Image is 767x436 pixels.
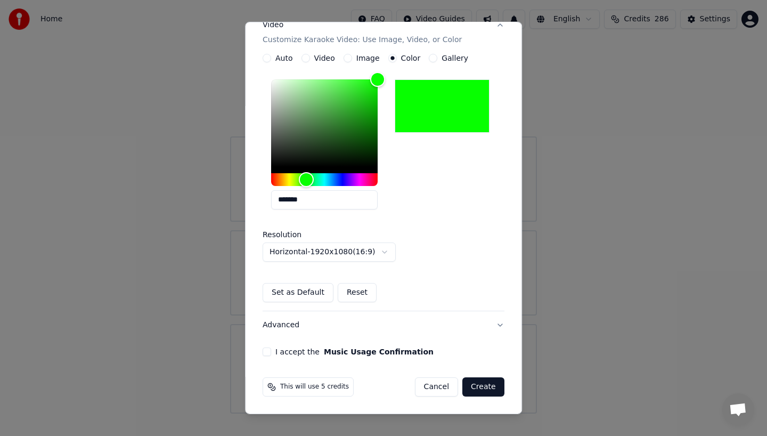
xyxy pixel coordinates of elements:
[338,283,377,302] button: Reset
[263,11,504,54] button: VideoCustomize Karaoke Video: Use Image, Video, or Color
[314,54,335,62] label: Video
[263,20,462,45] div: Video
[263,283,333,302] button: Set as Default
[275,348,434,356] label: I accept the
[324,348,434,356] button: I accept the
[280,383,349,391] span: This will use 5 credits
[263,311,504,339] button: Advanced
[415,377,458,397] button: Cancel
[462,377,504,397] button: Create
[442,54,468,62] label: Gallery
[263,231,369,238] label: Resolution
[275,54,293,62] label: Auto
[271,79,378,167] div: Color
[401,54,421,62] label: Color
[271,173,378,186] div: Hue
[263,54,504,311] div: VideoCustomize Karaoke Video: Use Image, Video, or Color
[263,35,462,45] p: Customize Karaoke Video: Use Image, Video, or Color
[356,54,380,62] label: Image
